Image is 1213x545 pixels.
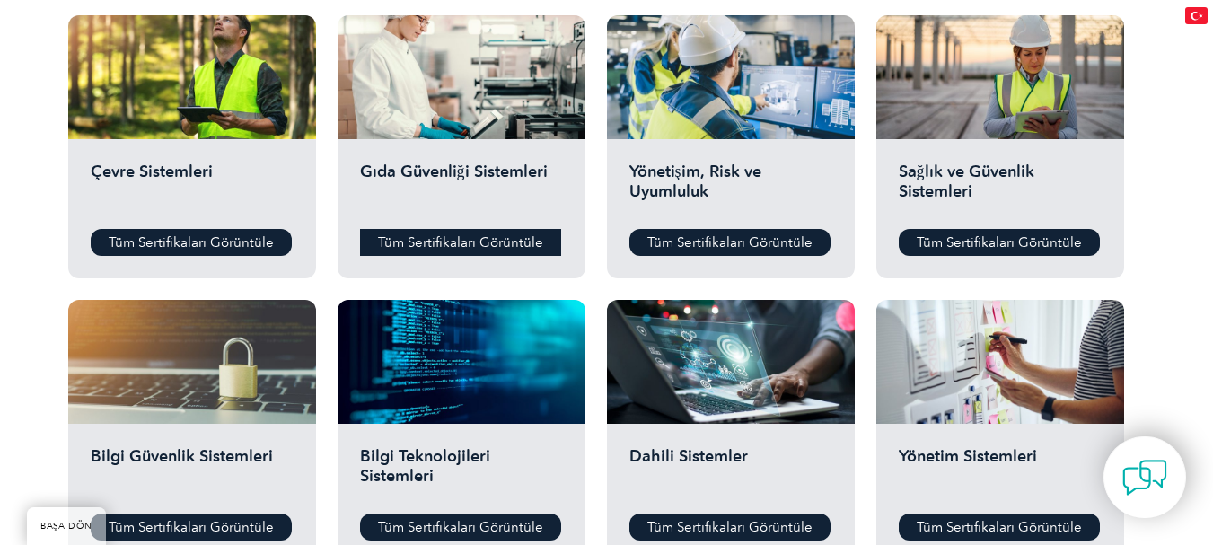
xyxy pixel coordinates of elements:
font: Tüm Sertifikaları Görüntüle [647,519,813,535]
font: Sağlık ve Güvenlik Sistemleri [899,162,1034,201]
font: Dahili Sistemler [629,446,748,466]
a: Tüm Sertifikaları Görüntüle [91,229,292,256]
a: Tüm Sertifikaları Görüntüle [899,229,1100,256]
font: Tüm Sertifikaları Görüntüle [917,519,1082,535]
a: Tüm Sertifikaları Görüntüle [629,514,831,541]
font: Yönetim Sistemleri [899,446,1037,466]
font: Çevre Sistemleri [91,162,213,181]
font: Tüm Sertifikaları Görüntüle [109,234,274,251]
font: Yönetişim, Risk ve Uyumluluk [629,162,761,201]
img: contact-chat.png [1122,455,1167,500]
font: Tüm Sertifikaları Görüntüle [378,519,543,535]
font: Tüm Sertifikaları Görüntüle [647,234,813,251]
a: Tüm Sertifikaları Görüntüle [899,514,1100,541]
img: tr [1185,7,1208,24]
font: Tüm Sertifikaları Görüntüle [109,519,274,535]
a: Tüm Sertifikaları Görüntüle [91,514,292,541]
font: Tüm Sertifikaları Görüntüle [917,234,1082,251]
font: BAŞA DÖN [40,521,92,532]
font: Bilgi Güvenlik Sistemleri [91,446,273,466]
font: Gıda Güvenliği Sistemleri [360,162,548,181]
font: Tüm Sertifikaları Görüntüle [378,234,543,251]
a: Tüm Sertifikaları Görüntüle [629,229,831,256]
a: Tüm Sertifikaları Görüntüle [360,229,561,256]
a: Tüm Sertifikaları Görüntüle [360,514,561,541]
a: BAŞA DÖN [27,507,106,545]
font: Bilgi Teknolojileri Sistemleri [360,446,490,486]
